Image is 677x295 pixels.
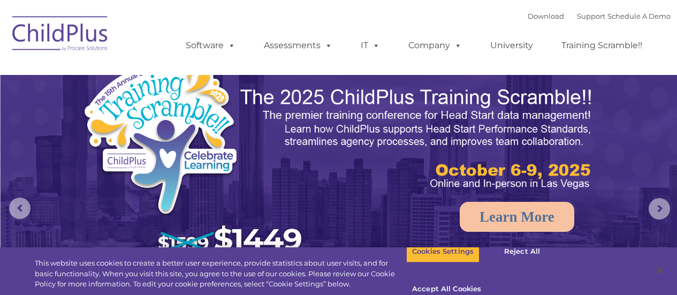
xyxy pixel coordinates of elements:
[607,12,671,20] a: Schedule A Demo
[480,35,544,56] a: University
[175,35,246,56] a: Software
[350,35,391,56] a: IT
[7,9,114,62] img: ChildPlus by Procare Solutions
[253,35,343,56] a: Assessments
[528,12,671,20] font: |
[577,12,605,20] a: Support
[398,35,473,56] a: Company
[406,240,480,263] button: Cookies Settings
[489,240,556,263] button: Reject All
[648,259,672,282] button: Close
[35,258,406,290] div: This website uses cookies to create a better user experience, provide statistics about user visit...
[551,35,653,56] a: Training Scramble!!
[460,202,574,232] a: Learn More
[528,12,564,20] a: Download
